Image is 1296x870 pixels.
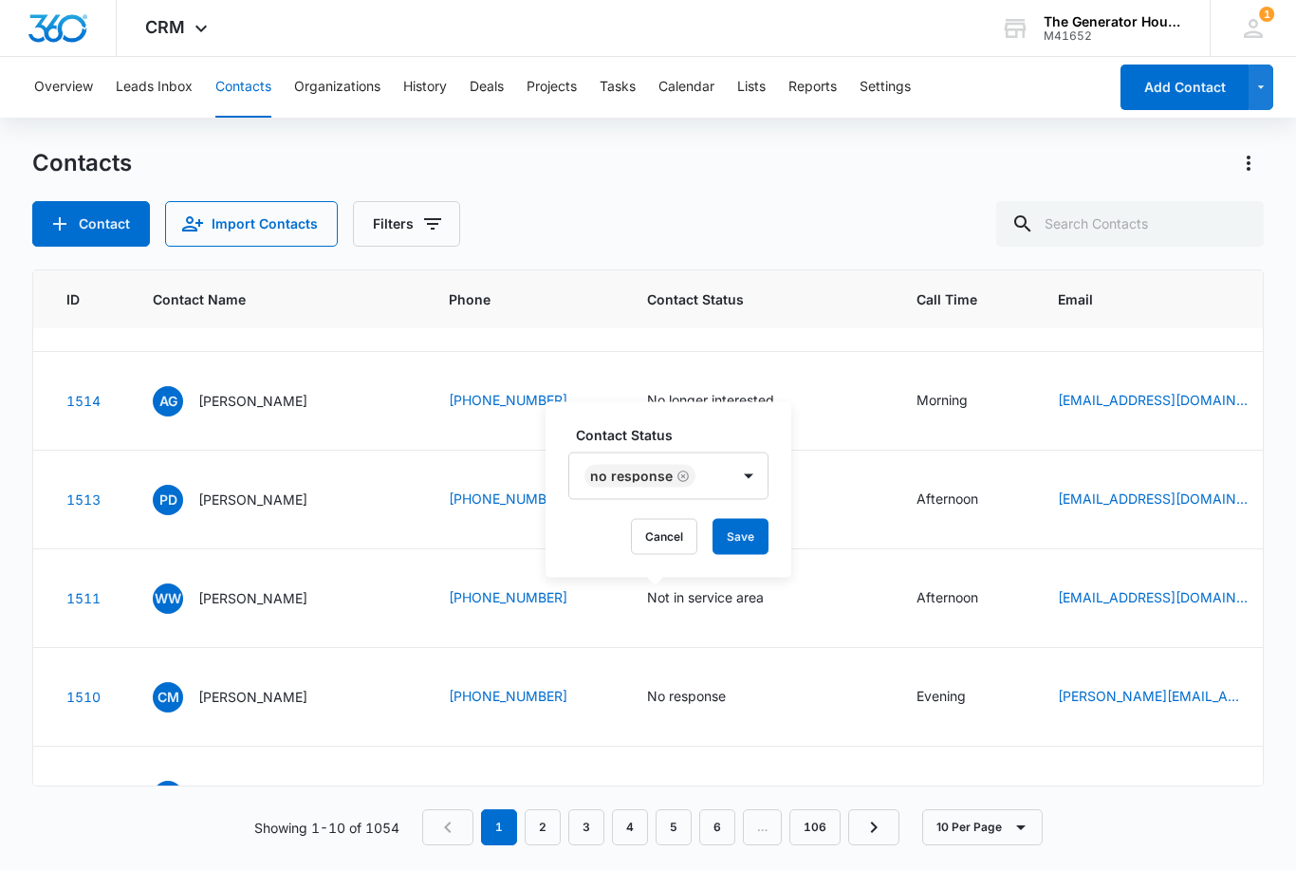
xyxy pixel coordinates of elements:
button: Save [713,519,768,555]
span: WW [153,583,183,614]
div: Afternoon [916,489,978,509]
div: Contact Status - Not in service area - Select to Edit Field [647,587,798,610]
a: Page 4 [612,809,648,845]
div: Afternoon [916,587,978,607]
div: Not in service area [647,587,764,607]
div: Email - annagobert@gmail.com - Select to Edit Field [1058,390,1282,413]
a: Page 106 [789,809,841,845]
div: Lead [647,785,678,805]
div: Remove No response [673,470,690,483]
p: [PERSON_NAME] [198,687,307,707]
button: Tasks [600,57,636,118]
span: Call Time [916,289,1012,309]
a: Page 5 [656,809,692,845]
div: No longer interested [647,390,774,410]
span: PD [153,485,183,515]
span: 1 [1259,7,1274,22]
em: 1 [481,809,517,845]
p: [PERSON_NAME] [198,391,307,411]
p: [PERSON_NAME] [198,490,307,509]
div: Contact Name - Brett Venable DC DIANM - Select to Edit Field [153,781,403,811]
div: notifications count [1259,7,1274,22]
div: Call Time - Afternoon - Select to Edit Field [916,587,1012,610]
span: Email [1058,289,1254,309]
div: No response [647,686,726,706]
div: Contact Name - Pamela Dennis - Select to Edit Field [153,485,342,515]
a: [PHONE_NUMBER] [449,489,567,509]
button: Cancel [631,519,697,555]
a: Navigate to contact details page for Christina Mercer [66,689,101,705]
a: Navigate to contact details page for Anna Gobert [66,393,101,409]
a: Page 6 [699,809,735,845]
span: CRM [145,17,185,37]
a: [PERSON_NAME][EMAIL_ADDRESS][PERSON_NAME][DOMAIN_NAME] [1058,686,1248,706]
a: Next Page [848,809,899,845]
button: Actions [1233,148,1264,178]
span: Contact Status [647,289,843,309]
button: Leads Inbox [116,57,193,118]
button: Add Contact [32,201,150,247]
input: Search Contacts [996,201,1264,247]
a: Navigate to contact details page for Wayne Willsie [66,590,101,606]
p: Showing 1-10 of 1054 [254,818,399,838]
button: Import Contacts [165,201,338,247]
button: Reports [788,57,837,118]
div: Email - Christina.mercer@mavs.uta.edu - Select to Edit Field [1058,686,1282,709]
span: CM [153,682,183,713]
button: 10 Per Page [922,809,1043,845]
button: Projects [527,57,577,118]
div: Call Time - - Select to Edit Field [916,785,976,807]
div: Phone - (337) 739-2147 - Select to Edit Field [449,785,602,807]
span: BV [153,781,183,811]
div: Contact Name - Christina Mercer - Select to Edit Field [153,682,342,713]
div: Email - dennispamela05@gmail.com - Select to Edit Field [1058,489,1282,511]
span: Contact Name [153,289,376,309]
button: Deals [470,57,504,118]
div: Email - brett.venable@yahoo.com - Select to Edit Field [1058,785,1282,807]
a: [EMAIL_ADDRESS][DOMAIN_NAME] [1058,390,1248,410]
button: Lists [737,57,766,118]
span: Phone [449,289,574,309]
button: Add Contact [1120,65,1249,110]
a: [PHONE_NUMBER] [449,390,567,410]
a: [PERSON_NAME][EMAIL_ADDRESS][PERSON_NAME][DOMAIN_NAME] [1058,785,1248,805]
a: Page 3 [568,809,604,845]
div: Morning [916,390,968,410]
a: [EMAIL_ADDRESS][DOMAIN_NAME] [1058,587,1248,607]
div: Phone - +1 (903) 707-4052 - Select to Edit Field [449,686,602,709]
div: Contact Name - Wayne Willsie - Select to Edit Field [153,583,342,614]
button: Organizations [294,57,380,118]
div: Contact Status - No response - Select to Edit Field [647,686,760,709]
h1: Contacts [32,149,132,177]
div: account name [1044,14,1182,29]
label: Contact Status [576,425,776,445]
p: [PERSON_NAME] [198,588,307,608]
div: --- [916,785,942,807]
div: account id [1044,29,1182,43]
button: Filters [353,201,460,247]
span: AG [153,386,183,416]
span: ID [66,289,80,309]
a: [PHONE_NUMBER] [449,686,567,706]
div: Contact Status - No longer interested - Select to Edit Field [647,390,808,413]
button: Overview [34,57,93,118]
button: History [403,57,447,118]
div: Evening [916,686,966,706]
div: No response [590,470,673,483]
a: [PHONE_NUMBER] [449,587,567,607]
button: Calendar [658,57,714,118]
a: [EMAIL_ADDRESS][DOMAIN_NAME] [1058,489,1248,509]
div: Phone - +1 (903) 327-3282 - Select to Edit Field [449,587,602,610]
a: Page 2 [525,809,561,845]
a: Navigate to contact details page for Pamela Dennis [66,491,101,508]
div: Contact Status - Lead - Select to Edit Field [647,785,713,807]
button: Settings [860,57,911,118]
div: Call Time - Evening - Select to Edit Field [916,686,1000,709]
div: Call Time - Afternoon - Select to Edit Field [916,489,1012,511]
div: Email - waynewillisie@gmail.com - Select to Edit Field [1058,587,1282,610]
button: Contacts [215,57,271,118]
div: Contact Name - Anna Gobert - Select to Edit Field [153,386,342,416]
nav: Pagination [422,809,899,845]
div: Call Time - Morning - Select to Edit Field [916,390,1002,413]
div: Phone - +1 (337) 384-7876 - Select to Edit Field [449,489,602,511]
